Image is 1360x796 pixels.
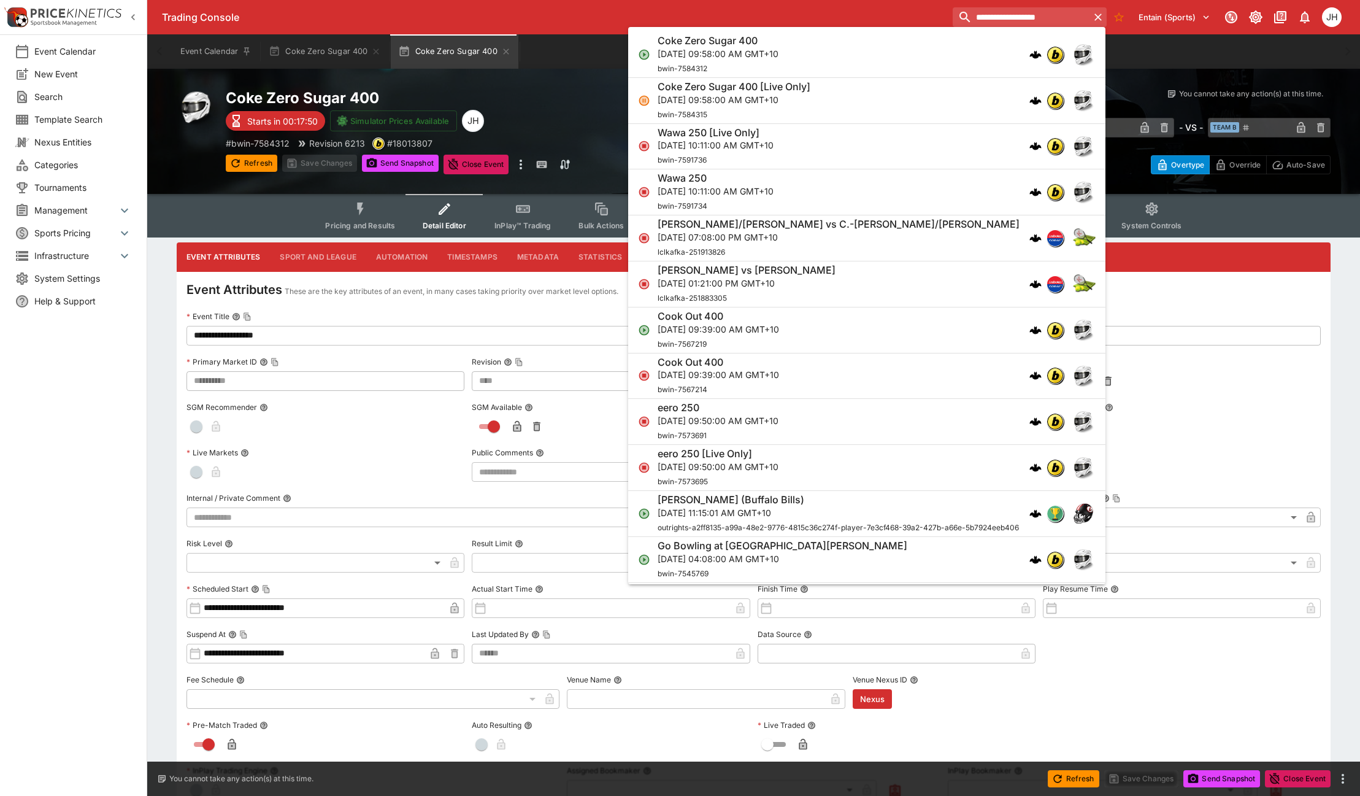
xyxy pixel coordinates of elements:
[1071,363,1096,388] img: motorracing.png
[1183,770,1260,787] button: Send Snapshot
[1220,6,1242,28] button: Connected to PK
[4,5,28,29] img: PriceKinetics Logo
[1029,278,1042,290] div: cerberus
[1071,88,1096,113] img: motorracing.png
[330,110,457,131] button: Simulator Prices Available
[658,247,725,257] span: lclkafka-251913826
[1209,155,1266,174] button: Override
[658,231,1020,244] p: [DATE] 07:08:00 PM GMT+10
[658,185,774,198] p: [DATE] 10:11:00 AM GMT+10
[472,402,522,412] p: SGM Available
[472,447,533,458] p: Public Comments
[1029,554,1042,566] img: logo-cerberus.svg
[1047,368,1063,384] img: bwin.png
[1210,122,1239,133] span: Team B
[1029,369,1042,382] div: cerberus
[1047,276,1064,293] div: lclkafka
[186,538,222,549] p: Risk Level
[800,585,809,593] button: Finish Time
[1043,508,1301,527] div: Visible
[569,242,632,272] button: Statistics
[1029,232,1042,244] div: cerberus
[1265,770,1331,787] button: Close Event
[472,720,521,730] p: Auto Resulting
[444,155,509,174] button: Close Event
[186,447,238,458] p: Live Markets
[658,447,752,460] h6: eero 250 [Live Only]
[1269,6,1291,28] button: Documentation
[1071,180,1096,204] img: motorracing.png
[34,136,132,149] span: Nexus Entities
[658,139,774,152] p: [DATE] 10:11:00 AM GMT+10
[1179,88,1323,99] p: You cannot take any action(s) at this time.
[1047,93,1063,109] img: bwin.png
[853,674,907,685] p: Venue Nexus ID
[1029,48,1042,61] img: logo-cerberus.svg
[1047,138,1063,154] img: bwin.png
[228,630,237,639] button: Suspend AtCopy To Clipboard
[1043,584,1108,594] p: Play Resume Time
[387,137,432,150] p: Copy To Clipboard
[1071,547,1096,572] img: motorracing.png
[362,155,439,172] button: Send Snapshot
[472,584,532,594] p: Actual Start Time
[34,158,132,171] span: Categories
[613,676,622,684] button: Venue Name
[225,539,233,548] button: Risk Level
[853,689,893,709] button: Nexus
[1071,42,1096,67] img: motorracing.png
[34,68,132,80] span: New Event
[1047,137,1064,155] div: bwin
[271,358,279,366] button: Copy To Clipboard
[515,539,523,548] button: Result Limit
[34,272,132,285] span: System Settings
[186,720,257,730] p: Pre-Match Traded
[259,721,268,730] button: Pre-Match Traded
[1286,158,1325,171] p: Auto-Save
[658,493,804,506] h6: [PERSON_NAME] (Buffalo Bills)
[34,45,132,58] span: Event Calendar
[31,20,97,26] img: Sportsbook Management
[1047,230,1064,247] div: lclkafka
[366,242,438,272] button: Automation
[259,358,268,366] button: Primary Market IDCopy To Clipboard
[186,674,234,685] p: Fee Schedule
[513,155,528,174] button: more
[910,676,918,684] button: Venue Nexus ID
[638,415,650,428] svg: Closed
[1029,415,1042,428] div: cerberus
[1109,7,1129,27] button: No Bookmarks
[232,312,240,321] button: Event TitleCopy To Clipboard
[270,242,366,272] button: Sport and League
[658,477,708,486] span: bwin-7573695
[658,414,778,427] p: [DATE] 09:50:00 AM GMT+10
[186,493,280,503] p: Internal / Private Comment
[638,140,650,152] svg: Closed
[1110,585,1119,593] button: Play Resume Time
[1047,460,1063,476] img: bwin.png
[1121,221,1181,230] span: System Controls
[658,339,707,349] span: bwin-7567219
[658,506,1019,519] p: [DATE] 11:15:01 AM GMT+10
[1112,494,1121,503] button: Copy To Clipboard
[1071,501,1096,526] img: american_football.png
[1071,134,1096,158] img: motorracing.png
[162,11,948,24] div: Trading Console
[638,462,650,474] svg: Closed
[373,138,384,149] img: bwin.png
[1105,403,1113,412] button: Currently Live?
[437,242,507,272] button: Timestamps
[1047,552,1063,568] img: bwin.png
[472,629,529,640] p: Last Updated By
[807,721,816,730] button: Live Traded
[1071,318,1096,342] img: motorracing.png
[658,264,836,277] h6: [PERSON_NAME] vs [PERSON_NAME]
[1047,92,1064,109] div: bwin
[1048,770,1099,787] button: Refresh
[658,47,778,60] p: [DATE] 09:58:00 AM GMT+10
[1029,554,1042,566] div: cerberus
[1047,322,1063,338] img: bwin.png
[567,674,611,685] p: Venue Name
[638,278,650,290] svg: Closed
[186,282,282,298] h4: Event Attributes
